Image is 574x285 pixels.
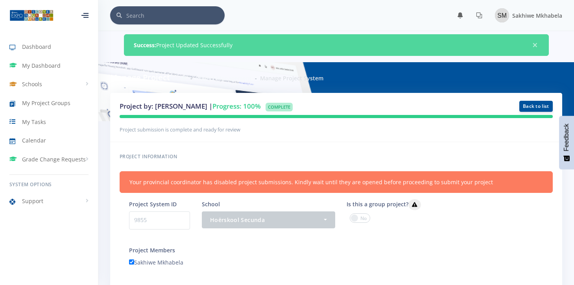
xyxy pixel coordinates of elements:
[559,116,574,169] button: Feedback - Show survey
[124,34,549,56] div: Project Updated Successfully
[129,259,134,265] input: Sakhiwe Mkhabela
[22,80,42,88] span: Schools
[181,74,323,82] nav: breadcrumb
[212,102,261,111] span: Progress: 100%
[495,8,509,22] img: Image placeholder
[134,41,156,49] strong: Success:
[22,136,46,144] span: Calendar
[129,200,177,208] label: Project System ID
[266,103,293,111] span: Complete
[129,211,190,229] p: 9855
[519,101,553,112] a: Back to list
[22,118,46,126] span: My Tasks
[408,199,421,210] button: Is this a group project?
[22,155,86,163] span: Grade Change Requests
[22,61,61,70] span: My Dashboard
[202,211,335,228] button: Hoërskool Secunda
[129,258,183,266] label: Sakhiwe Mkhabela
[126,6,225,24] input: Search
[512,12,562,19] span: Sakhiwe Mkhabela
[196,74,252,82] a: Project Management
[9,9,54,22] img: ...
[22,43,51,51] span: Dashboard
[531,41,539,49] button: Close
[210,216,322,224] div: Hoërskool Secunda
[22,197,43,205] span: Support
[347,199,421,210] label: Is this a group project?
[120,101,404,111] h3: Project by: [PERSON_NAME] |
[22,99,70,107] span: My Project Groups
[120,126,240,133] small: Project submission is complete and ready for review
[563,124,570,151] span: Feedback
[531,41,539,49] span: ×
[202,200,220,208] label: School
[252,74,323,82] li: Manage Project System
[120,152,553,162] h6: Project information
[9,181,89,188] h6: System Options
[110,72,170,83] h6: Manage Project
[489,7,562,24] a: Image placeholder Sakhiwe Mkhabela
[129,246,175,254] label: Project Members
[120,171,553,193] div: Your provincial coordinator has disabled project submissions. Kindly wait until they are opened b...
